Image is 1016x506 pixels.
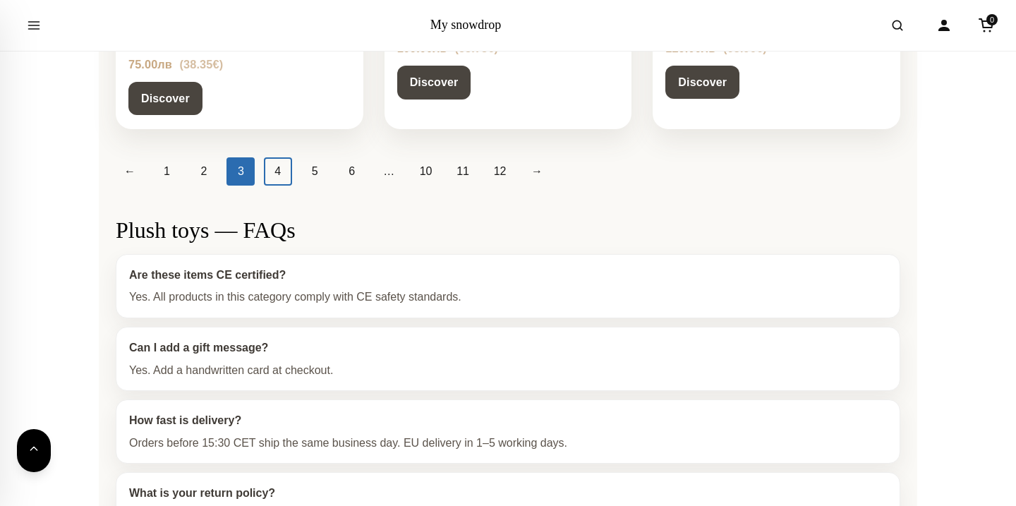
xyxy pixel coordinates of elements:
button: Open search [878,6,917,45]
a: 5 [301,157,329,186]
a: 6 [338,157,366,186]
span: ( ) [723,42,767,54]
p: Yes. All products in this category comply with CE safety standards. [129,288,887,306]
a: Discover Steiff, Lenny labrador [397,66,471,100]
a: Discover Steiff, Romy fawn [665,66,739,100]
span: 3 [226,157,255,186]
span: € [212,58,219,71]
p: Yes. Add a handwritten card at checkout. [129,361,887,380]
span: € [756,42,763,54]
a: 11 [449,157,477,186]
p: Orders before 15:30 CET ship the same business day. EU delivery in 1–5 working days. [129,434,887,452]
span: 38.35 [183,58,219,71]
button: Back to top [17,429,51,472]
a: Cart [971,10,1002,41]
strong: What is your return policy? [129,484,887,502]
span: лв [157,58,172,71]
span: … [375,157,403,186]
span: ( ) [454,42,498,54]
span: 75.00 [128,58,172,71]
a: → [523,157,551,186]
a: 2 [190,157,218,186]
a: Account [929,10,960,41]
span: лв [701,42,716,54]
button: Open menu [14,6,54,45]
a: My snowdrop [430,18,502,32]
strong: How fast is delivery? [129,411,887,430]
a: ← [116,157,144,186]
h2: Plush toys — FAQs [116,217,900,243]
a: 1 [152,157,181,186]
a: 10 [412,157,440,186]
span: ( ) [180,58,224,71]
a: 12 [486,157,514,186]
a: 4 [264,157,292,186]
span: € [488,42,494,54]
span: 0 [986,14,998,25]
strong: Can I add a gift message? [129,339,887,357]
span: 55.73 [459,42,495,54]
span: лв [433,42,447,54]
span: 109.00 [397,42,447,54]
span: 129.00 [665,42,715,54]
strong: Are these items CE certified? [129,266,887,284]
a: Discover Steiff, Joggi baby hedgehog [128,82,202,116]
span: 65.96 [727,42,763,54]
